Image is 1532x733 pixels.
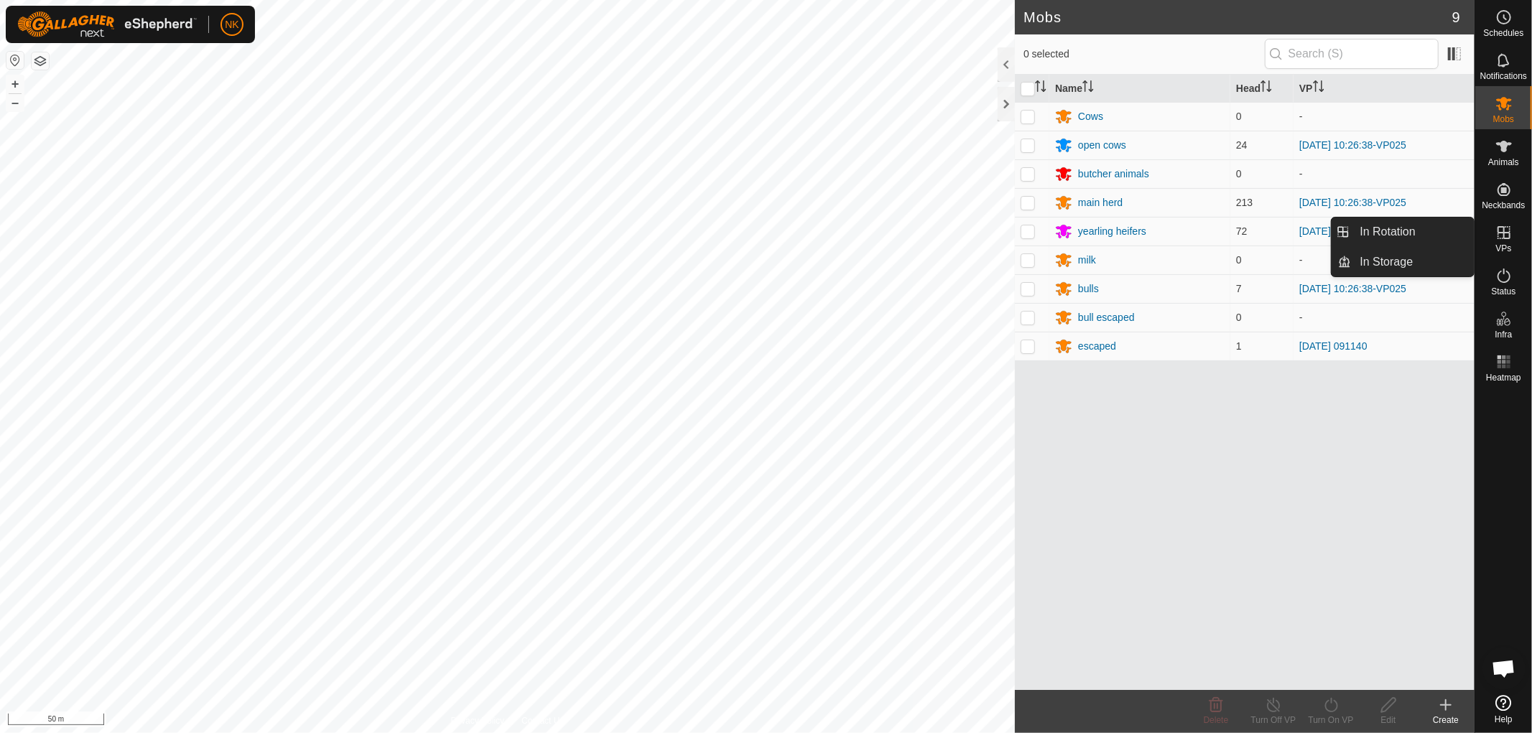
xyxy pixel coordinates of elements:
div: Turn On VP [1302,714,1360,727]
p-sorticon: Activate to sort [1313,83,1324,94]
span: Help [1495,715,1513,724]
a: Privacy Policy [451,714,505,727]
td: - [1294,159,1475,188]
td: - [1294,102,1475,131]
li: In Rotation [1332,218,1474,246]
th: Name [1049,75,1230,103]
button: – [6,94,24,111]
a: Contact Us [521,714,564,727]
div: bulls [1078,281,1099,297]
td: - [1294,303,1475,332]
a: [DATE] 10:26:38-VP025 [1299,197,1406,208]
span: Heatmap [1486,373,1521,382]
span: 0 [1236,312,1242,323]
span: Infra [1495,330,1512,339]
img: Gallagher Logo [17,11,197,37]
div: bull escaped [1078,310,1135,325]
div: Open chat [1482,647,1526,690]
span: Schedules [1483,29,1523,37]
span: NK [225,17,238,32]
div: yearling heifers [1078,224,1146,239]
span: In Storage [1360,253,1413,271]
span: 0 [1236,168,1242,179]
a: [DATE] 10:26:38-VP025 [1299,225,1406,237]
a: [DATE] 10:26:38-VP025 [1299,283,1406,294]
span: Delete [1204,715,1229,725]
p-sorticon: Activate to sort [1035,83,1046,94]
div: open cows [1078,138,1126,153]
span: VPs [1495,244,1511,253]
span: 1 [1236,340,1242,352]
div: main herd [1078,195,1123,210]
a: [DATE] 091140 [1299,340,1368,352]
span: Mobs [1493,115,1514,123]
div: butcher animals [1078,167,1149,182]
span: Neckbands [1482,201,1525,210]
button: Reset Map [6,52,24,69]
a: In Storage [1352,248,1475,276]
div: Turn Off VP [1245,714,1302,727]
span: In Rotation [1360,223,1416,241]
span: 72 [1236,225,1248,237]
span: 9 [1452,6,1460,28]
a: Help [1475,689,1532,729]
div: escaped [1078,339,1116,354]
button: Map Layers [32,52,49,70]
p-sorticon: Activate to sort [1082,83,1094,94]
span: 213 [1236,197,1253,208]
td: - [1294,246,1475,274]
div: milk [1078,253,1096,268]
button: + [6,75,24,93]
span: 0 [1236,111,1242,122]
span: Animals [1488,158,1519,167]
div: Edit [1360,714,1417,727]
h2: Mobs [1023,9,1452,26]
th: Head [1230,75,1294,103]
th: VP [1294,75,1475,103]
a: In Rotation [1352,218,1475,246]
div: Cows [1078,109,1103,124]
span: 0 selected [1023,47,1265,62]
span: 7 [1236,283,1242,294]
input: Search (S) [1265,39,1439,69]
p-sorticon: Activate to sort [1261,83,1272,94]
li: In Storage [1332,248,1474,276]
span: Notifications [1480,72,1527,80]
span: 0 [1236,254,1242,266]
div: Create [1417,714,1475,727]
span: Status [1491,287,1515,296]
span: 24 [1236,139,1248,151]
a: [DATE] 10:26:38-VP025 [1299,139,1406,151]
